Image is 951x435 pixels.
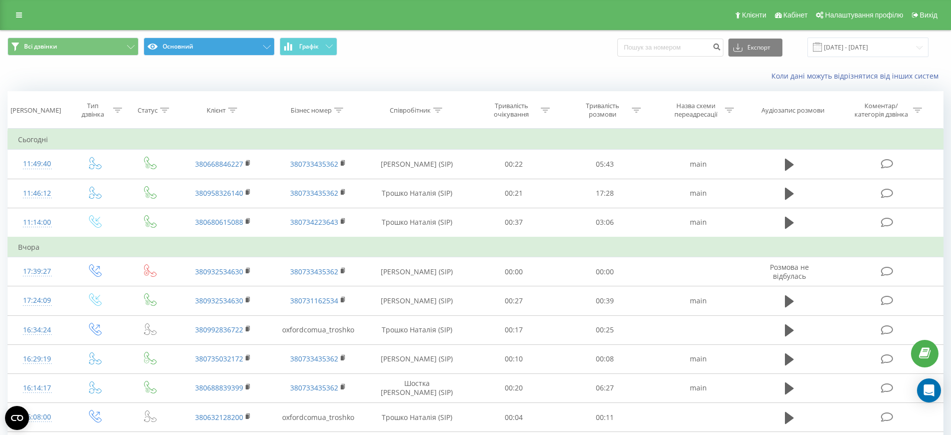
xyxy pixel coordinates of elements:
[468,179,560,208] td: 00:21
[291,106,332,115] div: Бізнес номер
[290,354,338,363] a: 380733435362
[18,407,56,427] div: 16:08:00
[390,106,431,115] div: Співробітник
[8,237,943,257] td: Вчора
[783,11,808,19] span: Кабінет
[24,43,57,51] span: Всі дзвінки
[195,383,243,392] a: 380688839399
[468,315,560,344] td: 00:17
[271,315,366,344] td: oxfordcomua_troshko
[728,39,782,57] button: Експорт
[290,296,338,305] a: 380731162534
[559,150,651,179] td: 05:43
[5,406,29,430] button: Open CMP widget
[468,257,560,286] td: 00:00
[651,373,746,402] td: main
[195,412,243,422] a: 380632128200
[485,102,538,119] div: Тривалість очікування
[651,150,746,179] td: main
[468,373,560,402] td: 00:20
[651,208,746,237] td: main
[18,349,56,369] div: 16:29:19
[366,286,468,315] td: [PERSON_NAME] (SIP)
[920,11,937,19] span: Вихід
[18,291,56,310] div: 17:24:09
[559,208,651,237] td: 03:06
[11,106,61,115] div: [PERSON_NAME]
[576,102,629,119] div: Тривалість розмови
[559,344,651,373] td: 00:08
[280,38,337,56] button: Графік
[917,378,941,402] div: Open Intercom Messenger
[195,325,243,334] a: 380992836722
[468,150,560,179] td: 00:22
[366,150,468,179] td: [PERSON_NAME] (SIP)
[290,159,338,169] a: 380733435362
[468,286,560,315] td: 00:27
[468,403,560,432] td: 00:04
[559,179,651,208] td: 17:28
[18,213,56,232] div: 11:14:00
[271,403,366,432] td: oxfordcomua_troshko
[290,188,338,198] a: 380733435362
[195,217,243,227] a: 380680615088
[290,383,338,392] a: 380733435362
[559,286,651,315] td: 00:39
[825,11,903,19] span: Налаштування профілю
[742,11,766,19] span: Клієнти
[761,106,824,115] div: Аудіозапис розмови
[559,257,651,286] td: 00:00
[138,106,158,115] div: Статус
[195,188,243,198] a: 380958326140
[18,184,56,203] div: 11:46:12
[18,378,56,398] div: 16:14:17
[770,262,809,281] span: Розмова не відбулась
[366,403,468,432] td: Трошко Наталія (SIP)
[144,38,275,56] button: Основний
[651,344,746,373] td: main
[299,43,319,50] span: Графік
[290,267,338,276] a: 380733435362
[18,262,56,281] div: 17:39:27
[366,373,468,402] td: Шостка [PERSON_NAME] (SIP)
[366,257,468,286] td: [PERSON_NAME] (SIP)
[366,344,468,373] td: [PERSON_NAME] (SIP)
[559,403,651,432] td: 00:11
[290,217,338,227] a: 380734223643
[771,71,943,81] a: Коли дані можуть відрізнятися вiд інших систем
[852,102,910,119] div: Коментар/категорія дзвінка
[669,102,722,119] div: Назва схеми переадресації
[366,208,468,237] td: Трошко Наталія (SIP)
[651,179,746,208] td: main
[8,38,139,56] button: Всі дзвінки
[207,106,226,115] div: Клієнт
[195,296,243,305] a: 380932534630
[651,286,746,315] td: main
[195,267,243,276] a: 380932534630
[366,315,468,344] td: Трошко Наталія (SIP)
[366,179,468,208] td: Трошко Наталія (SIP)
[195,354,243,363] a: 380735032172
[559,373,651,402] td: 06:27
[559,315,651,344] td: 00:25
[8,130,943,150] td: Сьогодні
[18,320,56,340] div: 16:34:24
[468,208,560,237] td: 00:37
[18,154,56,174] div: 11:49:40
[75,102,111,119] div: Тип дзвінка
[468,344,560,373] td: 00:10
[195,159,243,169] a: 380668846227
[617,39,723,57] input: Пошук за номером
